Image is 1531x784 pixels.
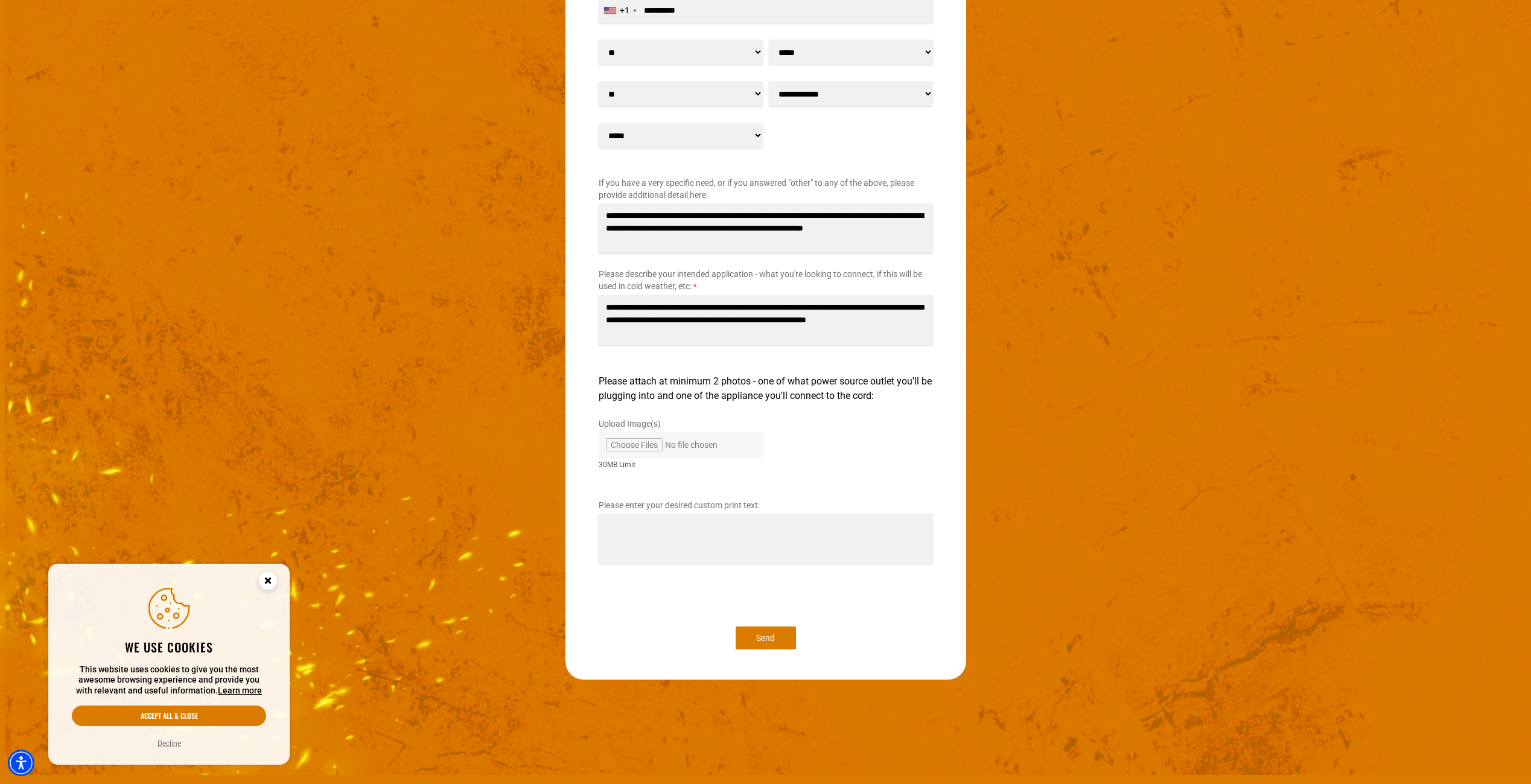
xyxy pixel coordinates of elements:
[599,374,933,403] p: Please attach at minimum 2 photos - one of what power source outlet you'll be plugging into and o...
[620,4,629,17] div: +1
[246,564,290,601] button: Close this option
[599,178,914,200] span: If you have a very specific need, or if you answered "other" to any of the above, please provide ...
[218,686,262,695] a: This website uses cookies to give you the most awesome browsing experience and provide you with r...
[599,578,756,612] button: submit inquiry
[72,706,266,726] button: Accept all & close
[48,564,290,765] aside: Cookie Consent
[8,750,34,776] div: Accessibility Menu
[736,626,796,649] button: Send
[599,419,661,429] span: Upload Image(s)
[599,500,760,510] span: Please enter your desired custom print text:
[154,738,185,750] button: Decline
[599,459,763,470] small: 30MB Limit
[599,269,922,291] span: Please describe your intended application - what you're looking to connect, if this will be used ...
[72,639,266,655] h2: We use cookies
[72,664,266,696] p: This website uses cookies to give you the most awesome browsing experience and provide you with r...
